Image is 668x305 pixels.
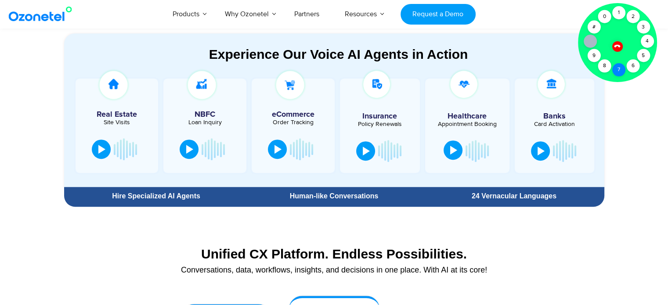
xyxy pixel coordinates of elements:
a: Request a Demo [401,4,476,25]
div: Policy Renewals [344,121,415,127]
h5: Banks [519,112,590,120]
div: Unified CX Platform. Endless Possibilities. [69,246,600,262]
div: 2 [626,10,639,23]
div: Hire Specialized AI Agents [69,193,244,200]
div: Appointment Booking [432,121,503,127]
div: 5 [637,49,650,62]
h5: NBFC [168,111,242,118]
div: Experience Our Voice AI Agents in Action [73,47,604,62]
div: Loan Inquiry [168,119,242,126]
div: Site Visits [80,119,154,126]
div: Order Tracking [256,119,330,126]
h5: eCommerce [256,111,330,118]
div: 6 [626,59,639,72]
div: Human-like Conversations [248,193,419,200]
div: 24 Vernacular Languages [428,193,599,200]
div: 4 [641,35,654,48]
div: Card Activation [519,121,590,127]
div: 0 [598,10,611,23]
div: 8 [598,59,611,72]
h5: Healthcare [432,112,503,120]
div: 7 [612,63,625,76]
h5: Insurance [344,112,415,120]
div: # [587,21,600,34]
div: 3 [637,21,650,34]
div: 1 [612,6,625,19]
div: 9 [587,49,600,62]
div: Conversations, data, workflows, insights, and decisions in one place. With AI at its core! [69,266,600,274]
h5: Real Estate [80,111,154,118]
